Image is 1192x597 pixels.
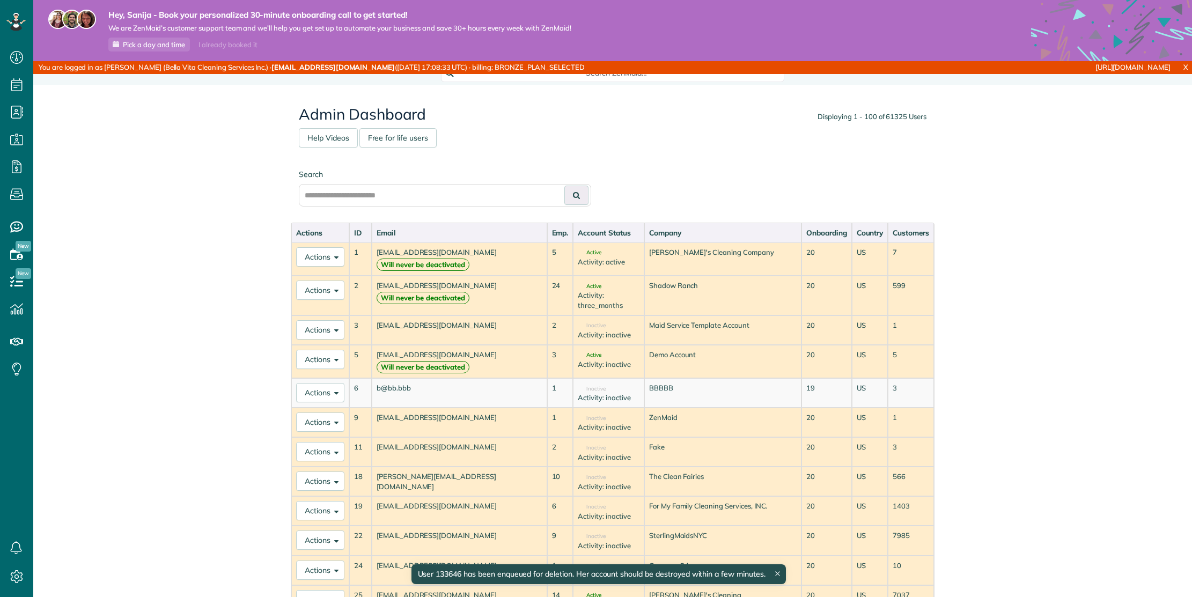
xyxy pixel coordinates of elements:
[296,412,344,432] button: Actions
[801,276,852,315] td: 20
[296,320,344,340] button: Actions
[578,504,606,510] span: Inactive
[578,393,639,403] div: Activity: inactive
[77,10,96,29] img: michelle-19f622bdf1676172e81f8f8fba1fb50e276960ebfe0243fe18214015130c80e4.jpg
[801,408,852,437] td: 20
[857,227,884,238] div: Country
[806,227,847,238] div: Onboarding
[296,350,344,369] button: Actions
[801,345,852,378] td: 20
[644,315,801,345] td: Maid Service Template Account
[349,378,372,408] td: 6
[852,408,888,437] td: US
[547,408,573,437] td: 1
[888,378,934,408] td: 3
[349,556,372,585] td: 24
[33,61,793,74] div: You are logged in as [PERSON_NAME] (Bella Vita Cleaning Services Inc.) · ([DATE] 17:08:33 UTC) · ...
[372,408,547,437] td: [EMAIL_ADDRESS][DOMAIN_NAME]
[296,383,344,402] button: Actions
[578,352,601,358] span: Active
[801,526,852,555] td: 20
[296,281,344,300] button: Actions
[547,242,573,276] td: 5
[372,242,547,276] td: [EMAIL_ADDRESS][DOMAIN_NAME]
[644,408,801,437] td: ZenMaid
[377,292,469,304] strong: Will never be deactivated
[359,128,437,148] a: Free for life users
[547,496,573,526] td: 6
[372,345,547,378] td: [EMAIL_ADDRESS][DOMAIN_NAME]
[108,10,571,20] strong: Hey, Sanija - Book your personalized 30-minute onboarding call to get started!
[852,496,888,526] td: US
[888,315,934,345] td: 1
[296,227,344,238] div: Actions
[578,482,639,492] div: Activity: inactive
[578,257,639,267] div: Activity: active
[649,227,797,238] div: Company
[547,315,573,345] td: 2
[893,227,929,238] div: Customers
[578,422,639,432] div: Activity: inactive
[349,242,372,276] td: 1
[547,467,573,496] td: 10
[552,227,569,238] div: Emp.
[411,564,785,584] div: User 133646 has been enqueued for deletion. Her account should be destroyed within a few minutes.
[801,242,852,276] td: 20
[349,276,372,315] td: 2
[48,10,68,29] img: maria-72a9807cf96188c08ef61303f053569d2e2a8a1cde33d635c8a3ac13582a053d.jpg
[888,345,934,378] td: 5
[888,408,934,437] td: 1
[644,496,801,526] td: For My Family Cleaning Services, INC.
[372,378,547,408] td: b@bb.bbb
[644,345,801,378] td: Demo Account
[578,563,606,569] span: Inactive
[852,276,888,315] td: US
[801,556,852,585] td: 20
[578,359,639,370] div: Activity: inactive
[372,467,547,496] td: [PERSON_NAME][EMAIL_ADDRESS][DOMAIN_NAME]
[578,290,639,310] div: Activity: three_months
[801,467,852,496] td: 20
[801,315,852,345] td: 20
[644,378,801,408] td: BBBBB
[299,169,591,180] label: Search
[888,467,934,496] td: 566
[644,276,801,315] td: Shadow Ranch
[16,241,31,252] span: New
[296,442,344,461] button: Actions
[377,227,542,238] div: Email
[62,10,82,29] img: jorge-587dff0eeaa6aab1f244e6dc62b8924c3b6ad411094392a53c71c6c4a576187d.jpg
[801,378,852,408] td: 19
[372,315,547,345] td: [EMAIL_ADDRESS][DOMAIN_NAME]
[578,534,606,539] span: Inactive
[578,475,606,480] span: Inactive
[578,323,606,328] span: Inactive
[271,63,395,71] strong: [EMAIL_ADDRESS][DOMAIN_NAME]
[578,416,606,421] span: Inactive
[644,437,801,467] td: Fake
[578,452,639,462] div: Activity: inactive
[299,128,358,148] a: Help Videos
[108,38,190,51] a: Pick a day and time
[349,408,372,437] td: 9
[296,471,344,491] button: Actions
[852,437,888,467] td: US
[801,496,852,526] td: 20
[852,467,888,496] td: US
[349,315,372,345] td: 3
[372,437,547,467] td: [EMAIL_ADDRESS][DOMAIN_NAME]
[16,268,31,279] span: New
[578,227,639,238] div: Account Status
[547,526,573,555] td: 9
[123,40,185,49] span: Pick a day and time
[888,556,934,585] td: 10
[377,361,469,373] strong: Will never be deactivated
[547,276,573,315] td: 24
[1179,61,1192,73] a: X
[547,437,573,467] td: 2
[349,526,372,555] td: 22
[852,242,888,276] td: US
[801,437,852,467] td: 20
[296,561,344,580] button: Actions
[852,556,888,585] td: US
